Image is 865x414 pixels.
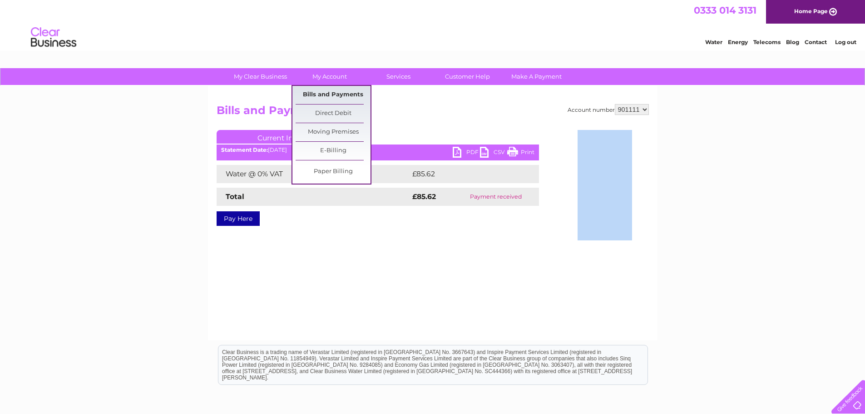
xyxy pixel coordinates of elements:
[292,68,367,85] a: My Account
[453,188,539,206] td: Payment received
[410,165,520,183] td: £85.62
[753,39,781,45] a: Telecoms
[217,211,260,226] a: Pay Here
[221,146,268,153] b: Statement Date:
[296,123,371,141] a: Moving Premises
[218,5,648,44] div: Clear Business is a trading name of Verastar Limited (registered in [GEOGRAPHIC_DATA] No. 3667643...
[728,39,748,45] a: Energy
[217,165,410,183] td: Water @ 0% VAT
[296,163,371,181] a: Paper Billing
[835,39,856,45] a: Log out
[568,104,649,115] div: Account number
[217,147,539,153] div: [DATE]
[499,68,574,85] a: Make A Payment
[296,105,371,123] a: Direct Debit
[430,68,505,85] a: Customer Help
[223,68,298,85] a: My Clear Business
[805,39,827,45] a: Contact
[705,39,722,45] a: Water
[453,147,480,160] a: PDF
[507,147,534,160] a: Print
[694,5,756,16] a: 0333 014 3131
[361,68,436,85] a: Services
[786,39,799,45] a: Blog
[412,192,436,201] strong: £85.62
[296,142,371,160] a: E-Billing
[226,192,244,201] strong: Total
[30,24,77,51] img: logo.png
[296,86,371,104] a: Bills and Payments
[480,147,507,160] a: CSV
[217,130,353,144] a: Current Invoice
[217,104,649,121] h2: Bills and Payments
